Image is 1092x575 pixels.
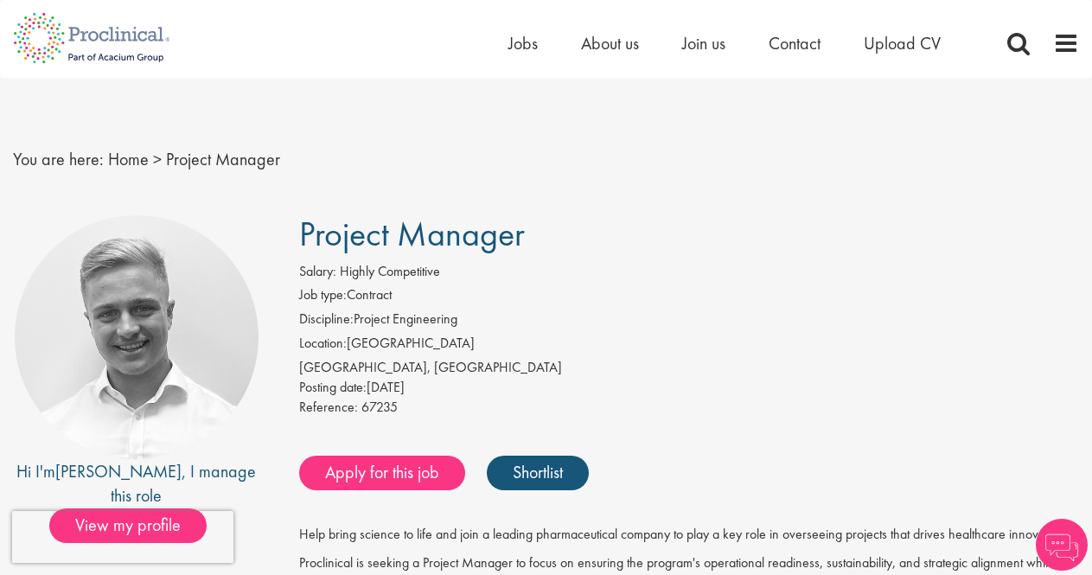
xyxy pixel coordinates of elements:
[299,212,525,256] span: Project Manager
[299,334,347,354] label: Location:
[299,378,1079,398] div: [DATE]
[487,456,589,490] a: Shortlist
[299,398,358,418] label: Reference:
[299,358,1079,378] div: [GEOGRAPHIC_DATA], [GEOGRAPHIC_DATA]
[153,148,162,170] span: >
[108,148,149,170] a: breadcrumb link
[1036,519,1088,571] img: Chatbot
[49,508,207,543] span: View my profile
[166,148,280,170] span: Project Manager
[12,511,233,563] iframe: reCAPTCHA
[299,525,1079,545] p: Help bring science to life and join a leading pharmaceutical company to play a key role in overse...
[508,32,538,54] a: Jobs
[299,378,367,396] span: Posting date:
[361,398,398,416] span: 67235
[299,456,465,490] a: Apply for this job
[55,460,182,482] a: [PERSON_NAME]
[682,32,725,54] a: Join us
[13,148,104,170] span: You are here:
[299,334,1079,358] li: [GEOGRAPHIC_DATA]
[13,459,260,508] div: Hi I'm , I manage this role
[299,262,336,282] label: Salary:
[15,215,259,459] img: imeage of recruiter Joshua Bye
[340,262,440,280] span: Highly Competitive
[299,285,347,305] label: Job type:
[864,32,941,54] a: Upload CV
[299,285,1079,310] li: Contract
[581,32,639,54] a: About us
[299,310,1079,334] li: Project Engineering
[769,32,821,54] a: Contact
[299,310,354,329] label: Discipline:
